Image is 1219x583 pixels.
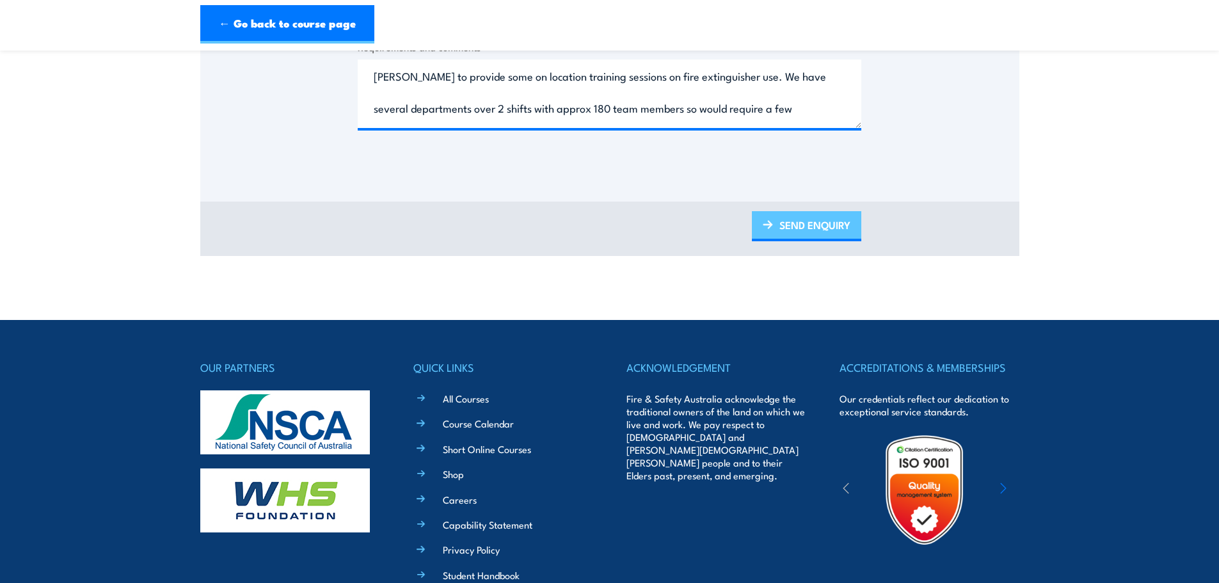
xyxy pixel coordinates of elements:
[840,392,1019,418] p: Our credentials reflect our dedication to exceptional service standards.
[443,518,532,531] a: Capability Statement
[752,211,861,241] a: SEND ENQUIRY
[200,390,370,454] img: nsca-logo-footer
[443,442,531,456] a: Short Online Courses
[626,358,806,376] h4: ACKNOWLEDGEMENT
[868,434,980,546] img: Untitled design (19)
[981,468,1092,512] img: ewpa-logo
[443,568,520,582] a: Student Handbook
[443,543,500,556] a: Privacy Policy
[840,358,1019,376] h4: ACCREDITATIONS & MEMBERSHIPS
[443,417,514,430] a: Course Calendar
[443,467,464,481] a: Shop
[626,392,806,482] p: Fire & Safety Australia acknowledge the traditional owners of the land on which we live and work....
[443,392,489,405] a: All Courses
[200,468,370,532] img: whs-logo-footer
[200,5,374,44] a: ← Go back to course page
[200,358,379,376] h4: OUR PARTNERS
[443,493,477,506] a: Careers
[413,358,593,376] h4: QUICK LINKS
